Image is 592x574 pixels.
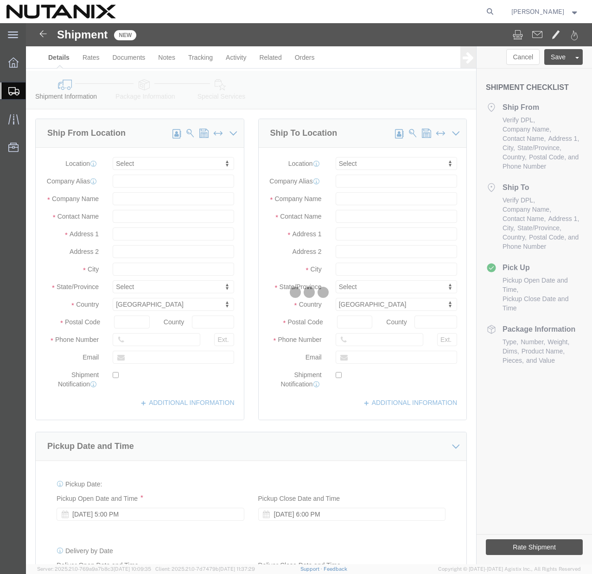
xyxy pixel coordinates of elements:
span: Server: 2025.21.0-769a9a7b8c3 [37,566,151,572]
span: Joseph Walden [511,6,564,17]
a: Feedback [324,566,347,572]
span: [DATE] 11:37:29 [219,566,255,572]
a: Support [300,566,324,572]
span: [DATE] 10:09:35 [114,566,151,572]
img: logo [6,5,116,19]
button: [PERSON_NAME] [511,6,579,17]
span: Client: 2025.21.0-7d7479b [155,566,255,572]
span: Copyright © [DATE]-[DATE] Agistix Inc., All Rights Reserved [438,565,581,573]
